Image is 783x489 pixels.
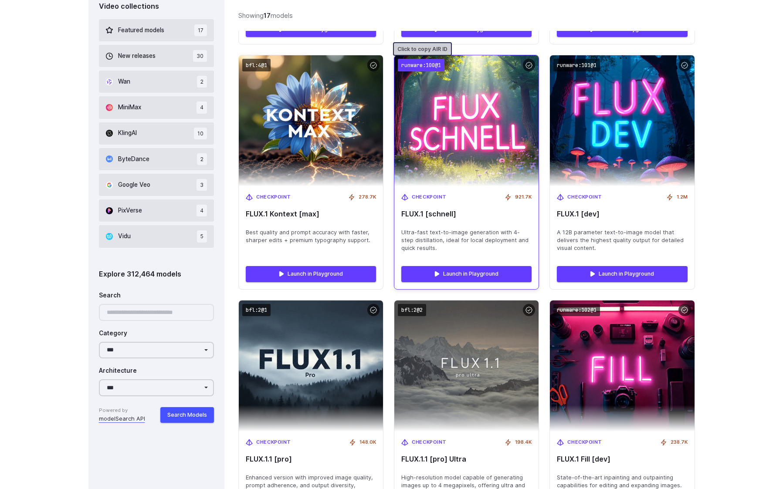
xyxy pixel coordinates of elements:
button: PixVerse 4 [99,199,214,222]
span: Wan [118,77,130,87]
span: Checkpoint [256,193,291,201]
span: 921.7K [515,193,532,201]
span: 2 [197,153,207,165]
span: Best quality and prompt accuracy with faster, sharper edits + premium typography support. [246,229,376,244]
span: 17 [194,24,207,36]
div: Video collections [99,1,214,12]
code: runware:101@1 [553,59,600,71]
img: FLUX.1.1 [pro] [239,300,383,432]
span: 10 [194,128,207,139]
span: Ultra-fast text-to-image generation with 4-step distillation, ideal for local deployment and quic... [401,229,532,252]
img: FLUX.1.1 [pro] Ultra [394,300,539,432]
img: FLUX.1 [dev] [550,55,694,186]
span: Checkpoint [412,438,447,446]
span: 278.7K [359,193,376,201]
span: New releases [118,51,156,61]
span: 30 [193,50,207,62]
span: 4 [197,101,207,113]
a: Launch in Playground [246,266,376,282]
span: Checkpoint [567,438,602,446]
span: 3 [197,179,207,191]
span: 148.0K [359,438,376,446]
button: Featured models 17 [99,19,214,41]
a: Launch in Playground [557,266,687,282]
button: New releases 30 [99,45,214,67]
span: FLUX.1.1 [pro] Ultra [401,455,532,463]
span: PixVerse [118,206,142,216]
span: FLUX.1 [schnell] [401,210,532,218]
span: KlingAI [118,128,137,138]
button: ByteDance 2 [99,148,214,170]
span: 5 [197,230,207,242]
span: Vidu [118,232,131,241]
span: Checkpoint [567,193,602,201]
strong: 17 [264,12,271,19]
button: Wan 2 [99,71,214,93]
span: FLUX.1 [dev] [557,210,687,218]
span: Checkpoint [256,438,291,446]
button: Google Veo 3 [99,174,214,196]
img: FLUX.1 Kontext [max] [239,55,383,186]
span: FLUX.1.1 [pro] [246,455,376,463]
code: bfl:2@1 [242,304,271,317]
span: 1.2M [677,193,688,201]
code: bfl:2@2 [398,304,426,317]
span: A 12B parameter text-to-image model that delivers the highest quality output for detailed visual ... [557,229,687,252]
code: runware:102@1 [553,304,600,317]
button: KlingAI 10 [99,122,214,145]
img: FLUX.1 [schnell] [387,49,546,193]
select: Category [99,342,214,359]
span: 4 [197,205,207,216]
a: modelSearch API [99,415,145,423]
button: MiniMax 4 [99,96,214,118]
span: Checkpoint [412,193,447,201]
span: 198.4K [515,438,532,446]
span: Featured models [118,26,164,35]
select: Architecture [99,379,214,396]
label: Category [99,329,127,338]
img: FLUX.1 Fill [dev] [550,300,694,432]
span: MiniMax [118,103,141,112]
div: Explore 312,464 models [99,269,214,280]
span: FLUX.1 Fill [dev] [557,455,687,463]
span: Powered by [99,407,145,415]
button: Search Models [160,407,214,423]
label: Search [99,291,121,300]
code: bfl:4@1 [242,59,271,71]
label: Architecture [99,366,137,376]
a: Launch in Playground [401,266,532,282]
span: ByteDance [118,155,149,164]
div: Showing models [238,10,293,20]
span: 2 [197,76,207,88]
span: FLUX.1 Kontext [max] [246,210,376,218]
span: Google Veo [118,180,150,190]
span: 238.7K [671,438,688,446]
code: runware:100@1 [398,59,444,71]
button: Vidu 5 [99,225,214,247]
